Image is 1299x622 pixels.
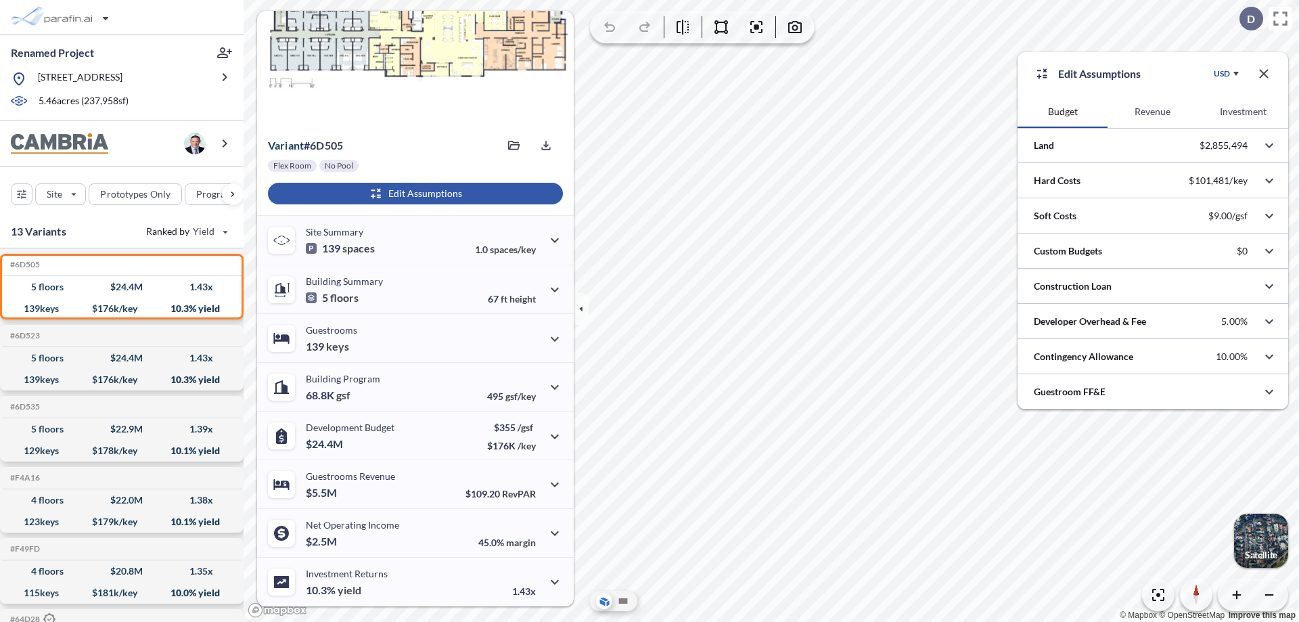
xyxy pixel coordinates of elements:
button: Investment [1198,95,1288,128]
span: keys [326,340,349,353]
p: Edit Assumptions [1058,66,1141,82]
p: $101,481/key [1189,175,1248,187]
span: ft [501,293,507,305]
a: Mapbox [1120,610,1157,620]
button: Ranked by Yield [135,221,237,242]
p: No Pool [325,160,353,171]
img: Switcher Image [1234,514,1288,568]
span: margin [506,537,536,548]
p: 5 [306,291,359,305]
p: Building Program [306,373,380,384]
p: # 6d505 [268,139,343,152]
p: Renamed Project [11,45,94,60]
button: Switcher ImageSatellite [1234,514,1288,568]
button: Revenue [1108,95,1198,128]
p: $176K [487,440,536,451]
button: Program [185,183,258,205]
p: Satellite [1245,550,1277,560]
h5: Click to copy the code [7,331,40,340]
p: Guestrooms Revenue [306,470,395,482]
span: yield [338,583,361,597]
p: $24.4M [306,437,345,451]
p: Site [47,187,62,201]
span: Yield [193,225,215,238]
p: Net Operating Income [306,519,399,531]
button: Site [35,183,86,205]
span: spaces/key [490,244,536,255]
p: 67 [488,293,536,305]
p: 1.0 [475,244,536,255]
p: $2.5M [306,535,339,548]
p: 1.43x [512,585,536,597]
span: Variant [268,139,304,152]
p: D [1247,13,1255,25]
p: Building Summary [306,275,383,287]
p: Prototypes Only [100,187,170,201]
h5: Click to copy the code [7,260,40,269]
p: $109.20 [465,488,536,499]
button: Budget [1018,95,1108,128]
p: $2,855,494 [1200,139,1248,152]
button: Site Plan [615,593,631,609]
p: Development Budget [306,422,394,433]
div: USD [1214,68,1230,79]
p: Developer Overhead & Fee [1034,315,1146,328]
p: $5.5M [306,486,339,499]
span: /gsf [518,422,533,433]
p: Land [1034,139,1054,152]
p: 10.00% [1216,351,1248,363]
button: Edit Assumptions [268,183,563,204]
span: gsf/key [505,391,536,402]
p: Custom Budgets [1034,244,1102,258]
a: Mapbox homepage [248,602,307,618]
h5: Click to copy the code [7,544,40,554]
span: floors [330,291,359,305]
p: 45.0% [478,537,536,548]
p: 139 [306,242,375,255]
p: Soft Costs [1034,209,1076,223]
p: $0 [1237,245,1248,257]
p: $9.00/gsf [1208,210,1248,222]
span: gsf [336,388,350,402]
p: Flex Room [273,160,311,171]
p: 495 [487,391,536,402]
span: spaces [342,242,375,255]
span: RevPAR [502,488,536,499]
p: Guestrooms [306,324,357,336]
p: 13 Variants [11,223,66,240]
button: Aerial View [596,593,612,609]
h5: Click to copy the code [7,473,40,483]
p: Construction Loan [1034,280,1112,293]
p: 10.3% [306,583,361,597]
img: BrandImage [11,133,108,154]
p: [STREET_ADDRESS] [38,70,122,87]
p: 5.46 acres ( 237,958 sf) [39,94,129,109]
p: 139 [306,340,349,353]
p: Program [196,187,234,201]
h5: Click to copy the code [7,402,40,412]
p: $355 [487,422,536,433]
p: Investment Returns [306,568,388,579]
button: Prototypes Only [89,183,182,205]
p: 5.00% [1221,315,1248,328]
img: user logo [184,133,206,154]
span: height [509,293,536,305]
p: Hard Costs [1034,174,1080,187]
p: Contingency Allowance [1034,350,1133,363]
a: OpenStreetMap [1159,610,1225,620]
p: Site Summary [306,226,363,238]
p: 68.8K [306,388,350,402]
a: Improve this map [1229,610,1296,620]
span: /key [518,440,536,451]
p: Guestroom FF&E [1034,385,1106,399]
